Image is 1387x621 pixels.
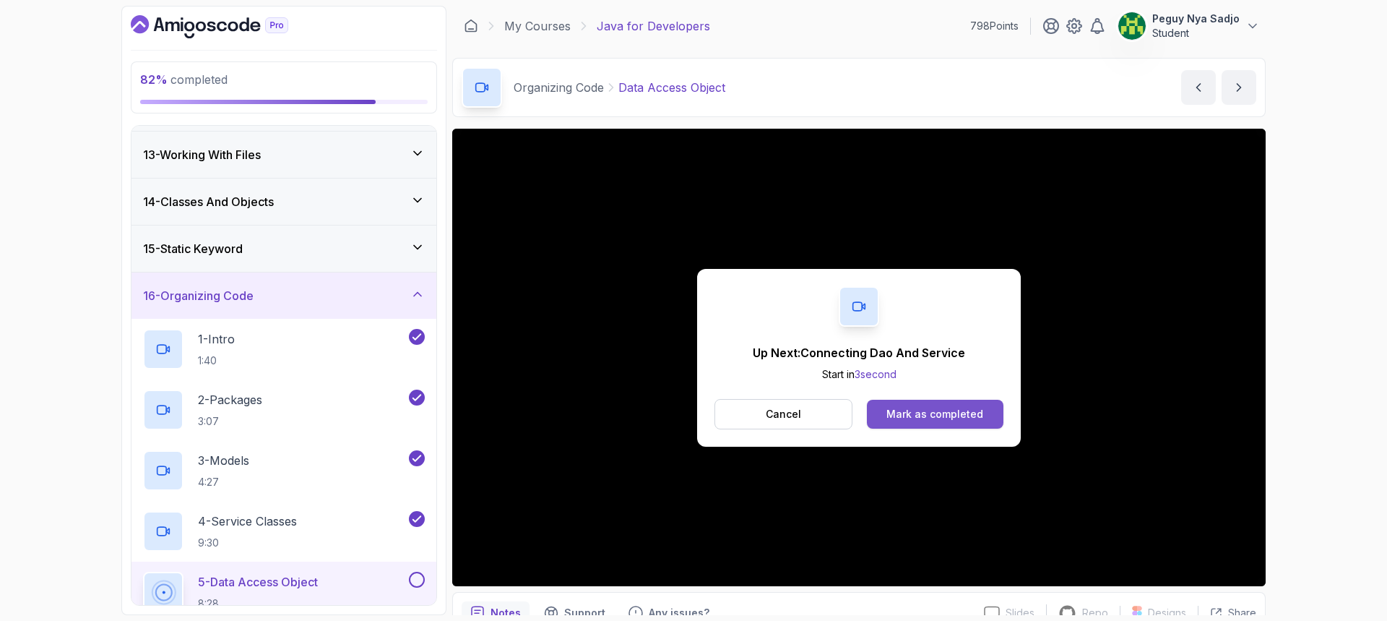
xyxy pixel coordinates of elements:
[140,72,228,87] span: completed
[886,407,983,421] div: Mark as completed
[514,79,604,96] p: Organizing Code
[143,390,425,430] button: 2-Packages3:07
[597,17,710,35] p: Java for Developers
[1222,70,1256,105] button: next content
[198,452,249,469] p: 3 - Models
[464,19,478,33] a: Dashboard
[491,606,521,620] p: Notes
[867,400,1003,429] button: Mark as completed
[140,72,168,87] span: 82 %
[1181,70,1216,105] button: previous content
[714,399,852,429] button: Cancel
[753,344,965,361] p: Up Next: Connecting Dao And Service
[198,596,318,611] p: 8:28
[143,193,274,210] h3: 14 - Classes And Objects
[143,511,425,552] button: 4-Service Classes9:30
[198,414,262,429] p: 3:07
[131,132,436,178] button: 13-Working With Files
[1228,606,1256,620] p: Share
[1198,606,1256,620] button: Share
[970,19,1019,33] p: 798 Points
[1148,606,1186,620] p: Designs
[131,179,436,225] button: 14-Classes And Objects
[143,240,243,257] h3: 15 - Static Keyword
[766,407,801,421] p: Cancel
[1006,606,1034,620] p: Slides
[143,146,261,163] h3: 13 - Working With Files
[1152,26,1240,40] p: Student
[198,475,249,489] p: 4:27
[504,17,571,35] a: My Courses
[198,354,235,368] p: 1:40
[143,329,425,369] button: 1-Intro1:40
[143,287,254,304] h3: 16 - Organizing Code
[1118,12,1146,40] img: user profile image
[198,330,235,348] p: 1 - Intro
[1118,12,1260,40] button: user profile imagePeguy Nya SadjoStudent
[618,79,725,96] p: Data Access Object
[855,368,896,380] span: 3 second
[131,15,321,38] a: Dashboard
[564,606,605,620] p: Support
[198,573,318,591] p: 5 - Data Access Object
[649,606,709,620] p: Any issues?
[1082,606,1108,620] p: Repo
[452,129,1266,586] iframe: 5 - Data Access Object
[198,391,262,408] p: 2 - Packages
[143,450,425,491] button: 3-Models4:27
[131,273,436,319] button: 16-Organizing Code
[143,572,425,612] button: 5-Data Access Object8:28
[198,513,297,530] p: 4 - Service Classes
[1152,12,1240,26] p: Peguy Nya Sadjo
[753,367,965,382] p: Start in
[131,226,436,272] button: 15-Static Keyword
[198,536,297,550] p: 9:30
